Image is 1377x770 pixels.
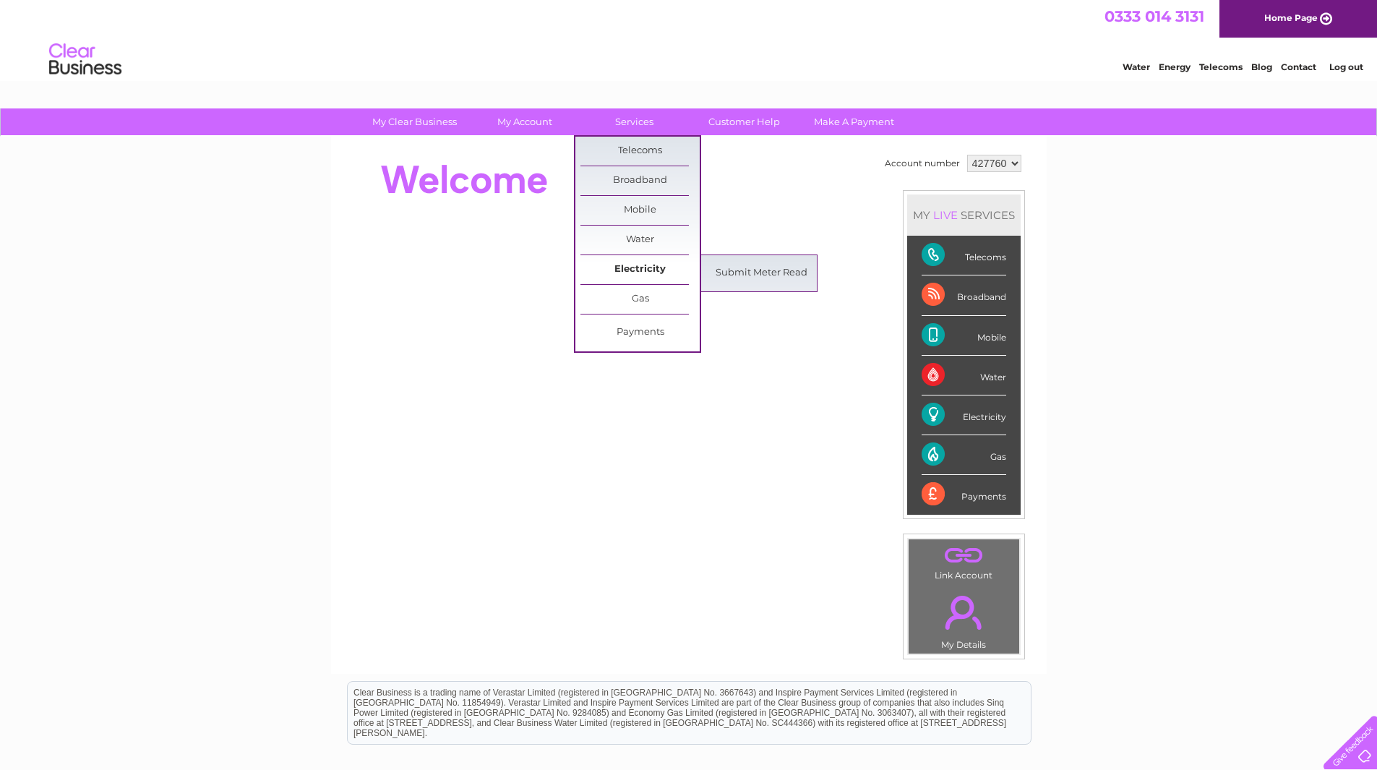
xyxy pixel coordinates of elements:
a: Electricity [580,255,700,284]
td: My Details [908,583,1020,654]
div: Payments [922,475,1006,514]
a: My Clear Business [355,108,474,135]
td: Link Account [908,539,1020,584]
a: . [912,543,1016,568]
a: Services [575,108,694,135]
a: Water [1123,61,1150,72]
a: Broadband [580,166,700,195]
div: LIVE [930,208,961,222]
div: MY SERVICES [907,194,1021,236]
div: Gas [922,435,1006,475]
a: Gas [580,285,700,314]
div: Water [922,356,1006,395]
div: Clear Business is a trading name of Verastar Limited (registered in [GEOGRAPHIC_DATA] No. 3667643... [348,8,1031,70]
a: Energy [1159,61,1191,72]
div: Telecoms [922,236,1006,275]
a: Log out [1329,61,1363,72]
td: Account number [881,151,964,176]
a: Customer Help [685,108,804,135]
a: My Account [465,108,584,135]
div: Electricity [922,395,1006,435]
a: . [912,587,1016,638]
img: logo.png [48,38,122,82]
a: Contact [1281,61,1316,72]
div: Broadband [922,275,1006,315]
a: Payments [580,318,700,347]
a: Submit Meter Read [702,259,821,288]
a: Telecoms [580,137,700,166]
a: Telecoms [1199,61,1243,72]
div: Mobile [922,316,1006,356]
a: Make A Payment [794,108,914,135]
a: Blog [1251,61,1272,72]
a: 0333 014 3131 [1104,7,1204,25]
a: Water [580,226,700,254]
a: Mobile [580,196,700,225]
